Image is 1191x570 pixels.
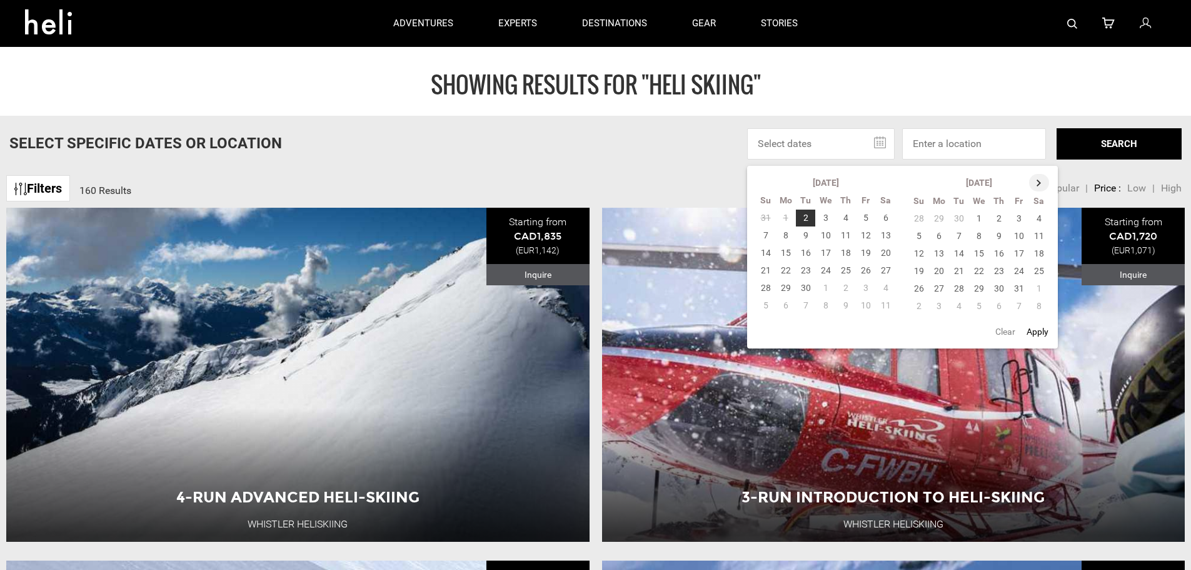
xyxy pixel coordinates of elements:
li: | [1152,181,1155,196]
a: Filters [6,175,70,202]
input: Select dates [747,128,895,160]
button: SEARCH [1057,128,1182,160]
p: adventures [393,17,453,30]
input: Enter a location [902,128,1046,160]
p: Select Specific Dates Or Location [9,133,282,154]
li: | [1085,181,1088,196]
span: Popular [1045,182,1079,194]
p: experts [498,17,537,30]
p: destinations [582,17,647,30]
th: [DATE] [929,174,1029,192]
th: [DATE] [776,174,876,191]
button: Apply [1023,320,1052,343]
button: Clear [992,320,1019,343]
img: btn-icon.svg [14,183,27,195]
span: High [1161,182,1182,194]
img: search-bar-icon.svg [1067,19,1077,29]
li: Price : [1094,181,1121,196]
span: Low [1127,182,1146,194]
span: 160 Results [79,185,131,196]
